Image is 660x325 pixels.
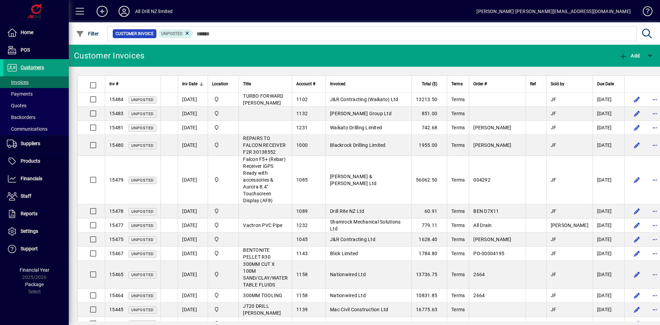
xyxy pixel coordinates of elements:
span: [PERSON_NAME] [473,142,511,148]
span: J&R Contracting Ltd [330,237,375,242]
span: Unposted [131,294,154,298]
span: Blick Limited [330,251,358,256]
span: Unposted [131,224,154,228]
span: Reports [21,211,37,216]
a: Invoices [3,76,69,88]
a: Settings [3,223,69,240]
a: Staff [3,188,69,205]
span: Vactron PVC Pipe [243,223,282,228]
span: Settings [21,228,38,234]
div: Inv Date [182,80,203,88]
span: Blackrock Drilling Limited [330,142,386,148]
a: Quotes [3,100,69,111]
span: All Drill NZ Limited [212,292,234,299]
button: Filter [74,28,101,40]
span: Mac Civil Construction Ltd [330,307,388,312]
span: 2664 [473,272,485,277]
span: TURBO FORWARD [PERSON_NAME] [243,93,283,106]
button: Edit [631,220,642,231]
span: JF [551,125,557,130]
span: All Drill NZ Limited [212,141,234,149]
span: 15477 [109,223,123,228]
button: Edit [631,290,642,301]
a: Financials [3,170,69,187]
span: All Drill NZ Limited [212,250,234,257]
span: [PERSON_NAME] [473,125,511,130]
button: Edit [631,140,642,151]
span: JF [551,293,557,298]
span: JF [551,111,557,116]
span: 1000 [296,142,308,148]
button: Edit [631,122,642,133]
span: All Drill NZ Limited [212,271,234,278]
span: Home [21,30,33,35]
td: 13736.75 [411,261,447,289]
span: Filter [76,31,99,36]
span: Customer Invoice [115,30,154,37]
div: Location [212,80,234,88]
div: [PERSON_NAME] [PERSON_NAME][EMAIL_ADDRESS][DOMAIN_NAME] [476,6,631,17]
td: [DATE] [178,261,208,289]
button: Edit [631,248,642,259]
span: 15481 [109,125,123,130]
span: JF [551,307,557,312]
span: Inv # [109,80,118,88]
div: All Drill NZ limited [135,6,173,17]
td: [DATE] [593,204,624,218]
td: 56062.50 [411,156,447,204]
td: [DATE] [178,107,208,121]
button: Edit [631,269,642,280]
a: POS [3,42,69,59]
span: Add [619,53,640,58]
span: JF [551,177,557,183]
span: Terms [451,80,463,88]
span: Quotes [7,103,26,108]
span: Terms [451,97,465,102]
span: Suppliers [21,141,40,146]
span: 1139 [296,307,308,312]
span: Invoiced [330,80,345,88]
td: [DATE] [593,156,624,204]
span: Nationwired Ltd [330,293,366,298]
div: Inv # [109,80,156,88]
span: 15478 [109,208,123,214]
td: [DATE] [178,93,208,107]
span: 1143 [296,251,308,256]
td: [DATE] [593,247,624,261]
td: [DATE] [178,121,208,135]
span: Unposted [131,273,154,277]
span: Inv Date [182,80,197,88]
span: Payments [7,91,33,97]
span: Terms [451,293,465,298]
span: All Drill NZ Limited [212,236,234,243]
button: Add [617,50,641,62]
span: All Drill NZ Limited [212,306,234,313]
span: 1158 [296,293,308,298]
span: Support [21,246,38,251]
span: 15484 [109,97,123,102]
mat-chip: Customer Invoice Status: Unposted [158,29,193,38]
td: [DATE] [593,303,624,317]
span: JT20 DRILL [PERSON_NAME] [243,303,281,316]
td: [DATE] [593,289,624,303]
td: [DATE] [593,107,624,121]
span: Invoices [7,79,29,85]
span: Products [21,158,40,164]
span: Terms [451,237,465,242]
div: Invoiced [330,80,407,88]
button: Add [91,5,113,18]
button: Edit [631,304,642,315]
span: Communications [7,126,47,132]
td: 1784.80 [411,247,447,261]
td: 779.11 [411,218,447,232]
td: 60.91 [411,204,447,218]
span: Location [212,80,228,88]
span: All Drill NZ Limited [212,110,234,117]
span: Terms [451,208,465,214]
td: 13213.50 [411,93,447,107]
span: 1089 [296,208,308,214]
td: [DATE] [178,218,208,232]
span: JF [551,272,557,277]
span: Terms [451,223,465,228]
span: Falcon F5+ (Rebar) Receiver iGPS Ready with accessories & Aurora 8.4" Touchscreen Display (AF8) [243,156,286,203]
